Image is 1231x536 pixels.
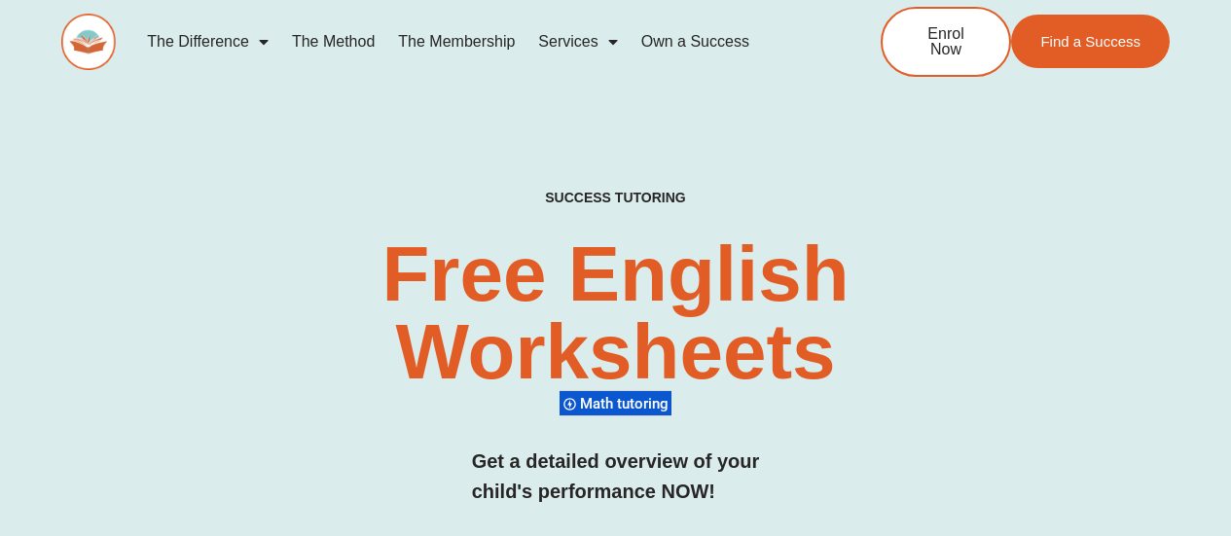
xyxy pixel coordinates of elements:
a: The Method [280,19,386,64]
nav: Menu [135,19,816,64]
span: Math tutoring [580,395,674,412]
h2: Free English Worksheets​ [250,235,981,391]
a: Services [526,19,629,64]
h3: Get a detailed overview of your child's performance NOW! [472,447,760,507]
span: Find a Success [1040,34,1140,49]
h4: SUCCESS TUTORING​ [452,190,779,206]
a: The Membership [386,19,526,64]
div: Math tutoring [560,390,671,416]
a: Find a Success [1011,15,1170,68]
a: Own a Success [630,19,761,64]
a: Enrol Now [881,7,1011,77]
span: Enrol Now [912,26,980,57]
a: The Difference [135,19,280,64]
